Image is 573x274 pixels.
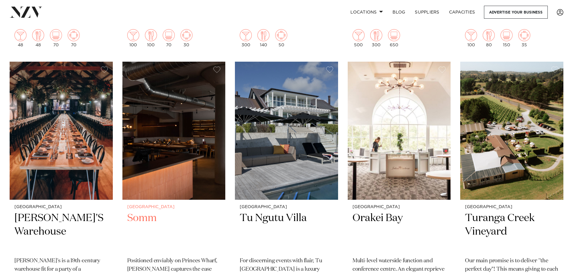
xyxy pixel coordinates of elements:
[68,29,80,47] div: 70
[14,205,108,209] small: [GEOGRAPHIC_DATA]
[257,29,270,41] img: dining.png
[353,205,446,209] small: [GEOGRAPHIC_DATA]
[180,29,193,41] img: meeting.png
[501,29,513,47] div: 150
[127,29,139,41] img: cocktail.png
[240,205,333,209] small: [GEOGRAPHIC_DATA]
[388,29,400,41] img: theatre.png
[240,211,333,252] h2: Tu Ngutu Villa
[180,29,193,47] div: 30
[484,6,548,19] a: Advertise your business
[163,29,175,41] img: theatre.png
[483,29,495,47] div: 80
[465,29,477,47] div: 100
[240,29,252,41] img: cocktail.png
[501,29,513,41] img: theatre.png
[145,29,157,41] img: dining.png
[353,211,446,252] h2: Orakei Bay
[518,29,530,47] div: 35
[346,6,388,19] a: Locations
[14,29,26,41] img: cocktail.png
[14,211,108,252] h2: [PERSON_NAME]'S Warehouse
[127,211,221,252] h2: Somm
[388,6,410,19] a: BLOG
[50,29,62,41] img: theatre.png
[257,29,270,47] div: 140
[163,29,175,47] div: 70
[518,29,530,41] img: meeting.png
[127,29,139,47] div: 100
[68,29,80,41] img: meeting.png
[275,29,287,41] img: meeting.png
[32,29,44,41] img: dining.png
[50,29,62,47] div: 70
[444,6,480,19] a: Capacities
[240,29,252,47] div: 300
[388,29,400,47] div: 650
[32,29,44,47] div: 48
[353,29,365,41] img: cocktail.png
[370,29,382,47] div: 300
[10,7,42,17] img: nzv-logo.png
[483,29,495,41] img: dining.png
[465,211,559,252] h2: Turanga Creek Vineyard
[410,6,444,19] a: SUPPLIERS
[14,29,26,47] div: 48
[127,205,221,209] small: [GEOGRAPHIC_DATA]
[275,29,287,47] div: 50
[465,205,559,209] small: [GEOGRAPHIC_DATA]
[145,29,157,47] div: 100
[370,29,382,41] img: dining.png
[353,29,365,47] div: 500
[465,29,477,41] img: cocktail.png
